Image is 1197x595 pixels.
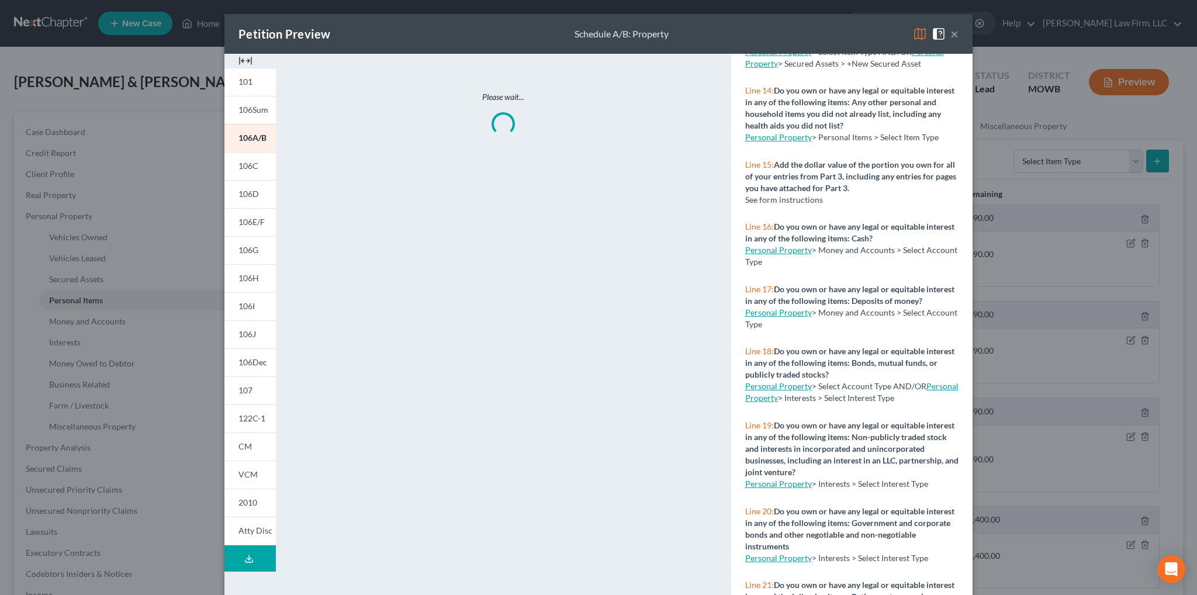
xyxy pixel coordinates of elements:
a: 106E/F [224,208,276,236]
a: 122C-1 [224,404,276,433]
span: Line 20: [745,506,774,516]
strong: Do you own or have any legal or equitable interest in any of the following items: Government and ... [745,506,954,551]
a: Personal Property [745,47,944,68]
a: 106C [224,152,276,180]
a: 107 [224,376,276,404]
a: Personal Property [745,307,812,317]
button: × [950,27,959,41]
span: 106D [238,189,259,199]
a: 106G [224,236,276,264]
a: CM [224,433,276,461]
p: Please wait... [325,91,681,103]
a: Personal Property [745,47,812,57]
span: > Interests > Select Interest Type [812,479,928,489]
strong: Add the dollar value of the portion you own for all of your entries from Part 3, including any en... [745,160,956,193]
span: 107 [238,385,252,395]
a: Personal Property [745,381,812,391]
div: Petition Preview [238,26,330,42]
span: Atty Disc [238,525,272,535]
span: 101 [238,77,252,87]
img: map-eea8200ae884c6f1103ae1953ef3d486a96c86aabb227e865a55264e3737af1f.svg [913,27,927,41]
a: Personal Property [745,132,812,142]
a: 106D [224,180,276,208]
span: 106E/F [238,217,265,227]
img: expand-e0f6d898513216a626fdd78e52531dac95497ffd26381d4c15ee2fc46db09dca.svg [238,54,252,68]
span: 122C-1 [238,413,265,423]
a: 2010 [224,489,276,517]
span: > Personal Items > Select Item Type [812,132,939,142]
a: 101 [224,68,276,96]
strong: Do you own or have any legal or equitable interest in any of the following items: Any other perso... [745,85,954,130]
span: 106A/B [238,133,267,143]
strong: Do you own or have any legal or equitable interest in any of the following items: Deposits of money? [745,284,954,306]
span: 106H [238,273,259,283]
span: See form instructions [745,195,823,205]
strong: Do you own or have any legal or equitable interest in any of the following items: Cash? [745,222,954,243]
span: Line 21: [745,580,774,590]
a: 106H [224,264,276,292]
a: Atty Disc [224,517,276,545]
span: 106I [238,301,255,311]
span: Line 15: [745,160,774,169]
span: > Interests > Select Interest Type [812,553,928,563]
strong: Do you own or have any legal or equitable interest in any of the following items: Bonds, mutual f... [745,346,954,379]
span: 106Dec [238,357,267,367]
a: 106Sum [224,96,276,124]
a: 106J [224,320,276,348]
span: Line 14: [745,85,774,95]
strong: Do you own or have any legal or equitable interest in any of the following items: Non-publicly tr... [745,420,959,477]
div: Schedule A/B: Property [575,27,669,41]
span: > Secured Assets > +New Secured Asset [745,47,944,68]
span: 106C [238,161,258,171]
span: > Select Item Type AND/OR [745,47,912,57]
span: Line 16: [745,222,774,231]
span: Line 19: [745,420,774,430]
a: Personal Property [745,479,812,489]
a: 106I [224,292,276,320]
span: 106J [238,329,256,339]
a: 106A/B [224,124,276,152]
img: help-close-5ba153eb36485ed6c1ea00a893f15db1cb9b99d6cae46e1a8edb6c62d00a1a76.svg [932,27,946,41]
a: Personal Property [745,553,812,563]
span: > Money and Accounts > Select Account Type [745,245,957,267]
div: Open Intercom Messenger [1157,555,1185,583]
span: 106Sum [238,105,268,115]
span: 2010 [238,497,257,507]
span: > Money and Accounts > Select Account Type [745,307,957,329]
a: 106Dec [224,348,276,376]
span: Line 17: [745,284,774,294]
span: Line 18: [745,346,774,356]
span: VCM [238,469,258,479]
span: 106G [238,245,258,255]
a: Personal Property [745,245,812,255]
span: > Select Account Type AND/OR [745,381,926,391]
a: VCM [224,461,276,489]
span: CM [238,441,252,451]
